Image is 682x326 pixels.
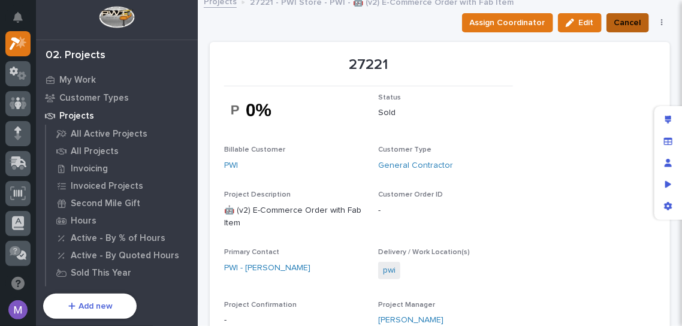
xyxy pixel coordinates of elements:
a: Projects [36,107,198,125]
span: Pylon [119,237,145,246]
img: xzGAhMD49EnImomidIc1vQLIhZcdZ-J0prSY-H5ARys [224,93,297,127]
span: Edit [579,17,594,28]
div: Notifications [15,12,31,31]
p: Invoicing [71,164,108,174]
a: Invoiced Projects [46,177,198,194]
p: Hours [71,216,96,227]
button: users-avatar [5,297,31,322]
a: Stats [46,282,198,298]
span: Cancel [614,16,641,30]
a: Invoicing [46,160,198,177]
span: Assign Coordinator [470,16,545,30]
div: App settings [657,195,679,217]
a: Powered byPylon [85,237,145,246]
a: All Active Projects [46,125,198,142]
p: Second Mile Gift [71,198,140,209]
p: Stats [71,285,93,296]
p: Sold This Year [71,268,131,279]
span: Project Description [224,191,291,198]
button: Cancel [606,13,649,32]
button: Edit [558,13,602,32]
span: Project Confirmation [224,301,297,309]
p: All Active Projects [71,129,147,140]
p: Customer Types [59,93,129,104]
a: Customer Types [36,89,198,107]
p: Sold [378,107,523,119]
span: • [99,205,104,215]
p: How can we help? [12,67,218,86]
a: Active - By % of Hours [46,230,198,246]
p: - [378,204,523,217]
a: Second Mile Gift [46,195,198,212]
p: Welcome 👋 [12,48,218,67]
p: Active - By Quoted Hours [71,250,179,261]
a: All Projects [46,143,198,159]
p: All Projects [71,146,119,157]
img: Brittany [12,194,31,213]
button: Add new [43,294,137,319]
div: Start new chat [41,134,197,146]
p: 🤖 (v2) E-Commerce Order with Fab Item [224,204,369,230]
div: Manage users [657,152,679,174]
span: [DATE] [106,205,131,215]
button: Notifications [5,5,31,30]
span: Project Manager [378,301,435,309]
button: See all [186,173,218,187]
span: Primary Contact [224,249,279,256]
p: Invoiced Projects [71,181,143,192]
a: PWI - [PERSON_NAME] [224,262,310,274]
img: 1736555164131-43832dd5-751b-4058-ba23-39d91318e5a0 [12,134,34,155]
span: [PERSON_NAME] [37,205,97,215]
span: Customer Type [378,146,431,153]
p: Active - By % of Hours [71,233,165,244]
img: Workspace Logo [99,6,134,28]
a: Hours [46,212,198,229]
button: Assign Coordinator [462,13,553,32]
img: Stacker [12,12,36,36]
div: Edit layout [657,109,679,131]
span: Billable Customer [224,146,285,153]
p: My Work [59,75,96,86]
div: 02. Projects [46,49,105,62]
span: Delivery / Work Location(s) [378,249,470,256]
img: Matthew Hall [12,226,31,245]
a: Active - By Quoted Hours [46,247,198,264]
span: Status [378,94,401,101]
button: Open support chat [5,271,31,296]
p: Projects [59,111,94,122]
a: My Work [36,71,198,89]
div: Manage fields and data [657,131,679,152]
a: PWI [224,159,238,172]
div: We're available if you need us! [41,146,152,155]
div: Preview as [657,174,679,195]
span: Customer Order ID [378,191,443,198]
div: Past conversations [12,175,80,185]
button: Start new chat [204,137,218,152]
a: General Contractor [378,159,453,172]
a: Sold This Year [46,264,198,281]
p: 27221 [224,56,513,74]
a: pwi [383,264,396,277]
img: 1736555164131-43832dd5-751b-4058-ba23-39d91318e5a0 [24,206,34,215]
